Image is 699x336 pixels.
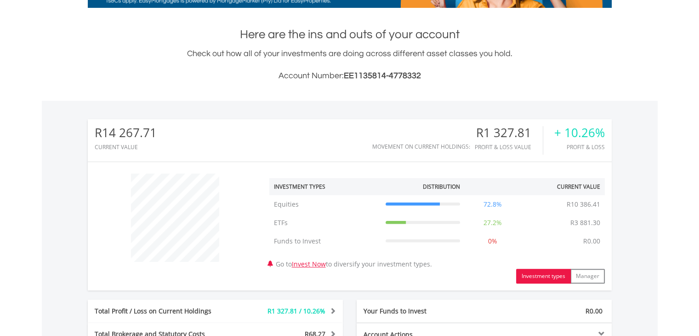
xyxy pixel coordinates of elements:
h1: Here are the ins and outs of your account [88,26,612,43]
div: R1 327.81 [475,126,543,139]
td: 0% [465,232,521,250]
div: Check out how all of your investments are doing across different asset classes you hold. [88,47,612,82]
th: Current Value [521,178,605,195]
td: Funds to Invest [269,232,381,250]
h3: Account Number: [88,70,612,82]
div: Profit & Loss [554,144,605,150]
div: Distribution [423,183,460,191]
td: Equities [269,195,381,214]
div: R14 267.71 [95,126,157,139]
button: Manager [570,269,605,284]
span: R1 327.81 / 10.26% [267,307,325,315]
div: Your Funds to Invest [357,307,484,316]
span: EE1135814-4778332 [344,71,421,80]
td: 27.2% [465,214,521,232]
div: Profit & Loss Value [475,144,543,150]
a: Invest Now [292,260,326,268]
td: ETFs [269,214,381,232]
td: R10 386.41 [562,195,605,214]
div: Movement on Current Holdings: [372,144,470,150]
span: R0.00 [585,307,602,315]
div: CURRENT VALUE [95,144,157,150]
td: 72.8% [465,195,521,214]
button: Investment types [516,269,571,284]
th: Investment Types [269,178,381,195]
div: + 10.26% [554,126,605,139]
td: R0.00 [579,232,605,250]
div: Go to to diversify your investment types. [262,169,612,284]
td: R3 881.30 [566,214,605,232]
div: Total Profit / Loss on Current Holdings [88,307,237,316]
